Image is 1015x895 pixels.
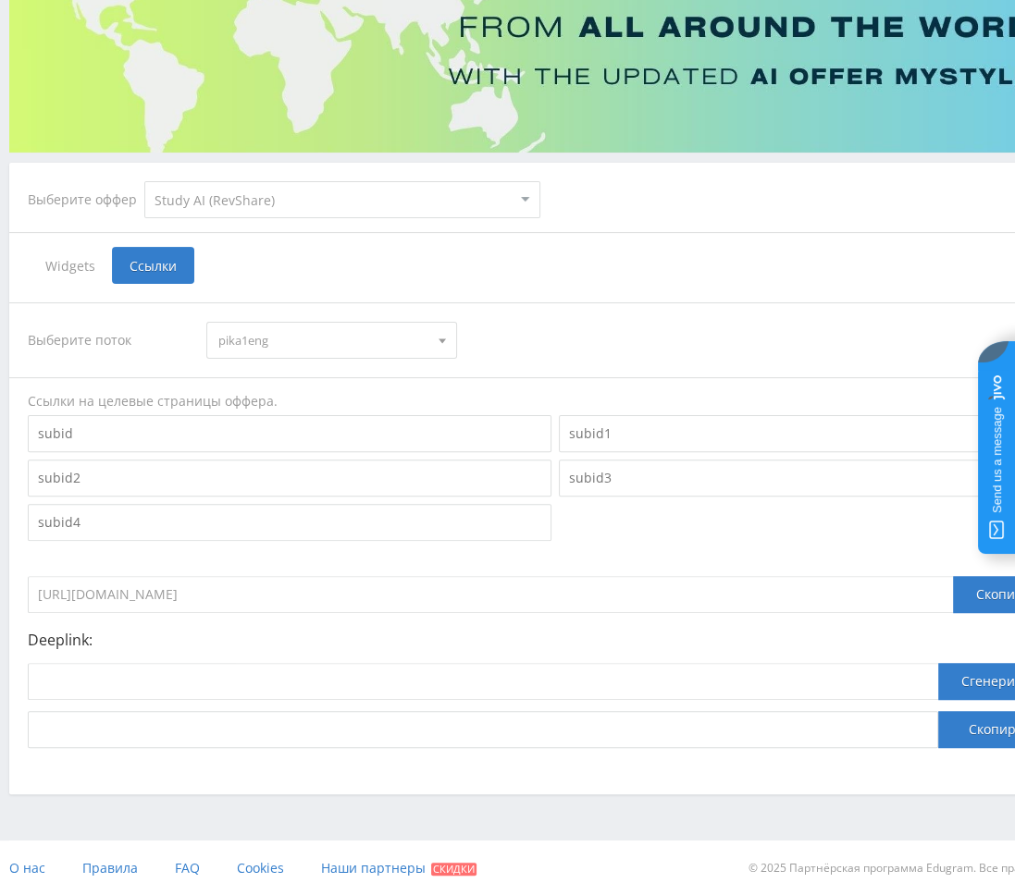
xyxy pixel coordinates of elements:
[28,460,551,497] input: subid2
[112,247,194,284] span: Ссылки
[218,323,427,358] span: pika1eng
[431,863,477,876] span: Скидки
[28,192,144,207] div: Выберите оффер
[82,859,138,877] span: Правила
[321,859,426,877] span: Наши партнеры
[237,859,284,877] span: Cookies
[9,859,45,877] span: О нас
[28,504,551,541] input: subid4
[28,247,112,284] span: Widgets
[28,415,551,452] input: subid
[175,859,200,877] span: FAQ
[28,322,189,359] div: Выберите поток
